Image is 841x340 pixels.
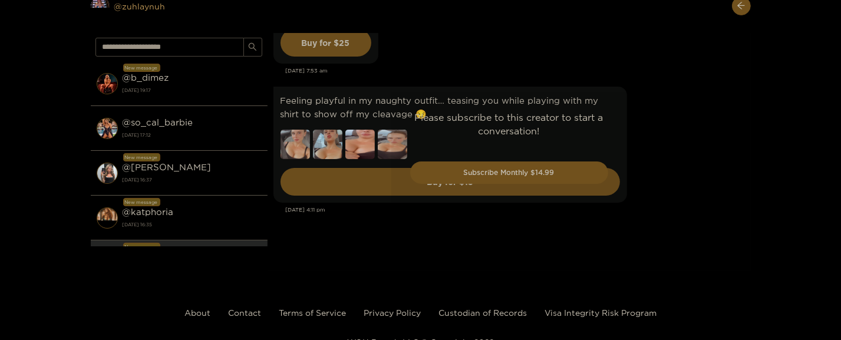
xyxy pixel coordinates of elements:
strong: @ katphoria [123,207,174,217]
strong: @ [PERSON_NAME] [123,162,212,172]
img: conversation [97,207,118,229]
a: Custodian of Records [438,308,527,317]
span: arrow-left [737,1,746,11]
div: New message [123,198,160,206]
a: Contact [228,308,261,317]
a: Visa Integrity Risk Program [545,308,657,317]
a: Terms of Service [279,308,346,317]
div: New message [123,243,160,251]
div: New message [123,153,160,161]
img: conversation [97,73,118,94]
strong: @ b_dimez [123,72,169,82]
img: conversation [97,163,118,184]
strong: [DATE] 16:35 [123,219,262,230]
strong: [DATE] 16:37 [123,174,262,185]
img: conversation [97,118,118,139]
strong: @ so_cal_barbie [123,117,193,127]
strong: [DATE] 19:17 [123,85,262,95]
div: New message [123,64,160,72]
strong: [DATE] 17:12 [123,130,262,140]
button: search [243,38,262,57]
p: Please subscribe to this creator to start a conversation! [410,111,608,138]
span: search [248,42,257,52]
button: Subscribe Monthly $14.99 [410,161,608,184]
a: About [184,308,210,317]
a: Privacy Policy [364,308,421,317]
